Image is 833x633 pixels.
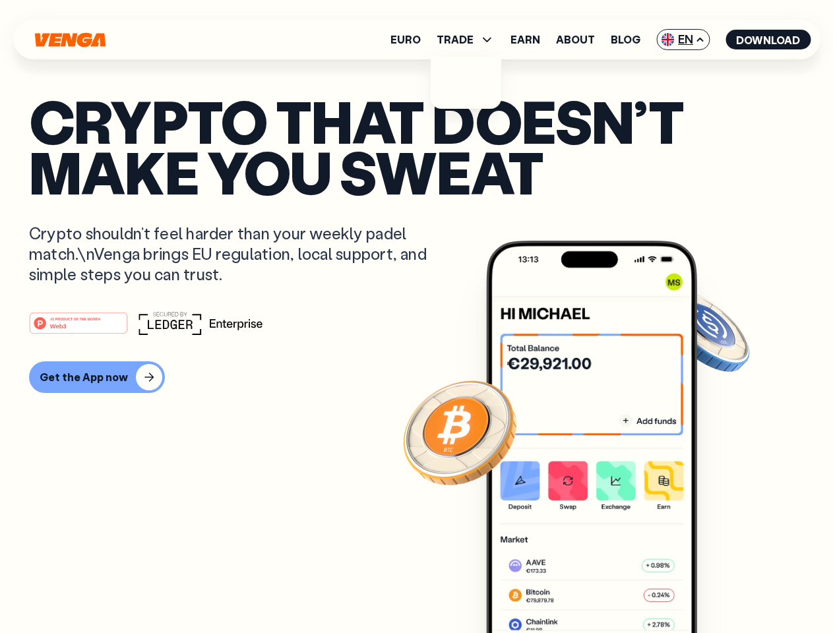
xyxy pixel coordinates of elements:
[611,34,640,45] a: Blog
[437,34,474,45] span: TRADE
[29,320,128,337] a: #1 PRODUCT OF THE MONTHWeb3
[390,34,421,45] a: Euro
[510,34,540,45] a: Earn
[29,361,804,393] a: Get the App now
[661,33,674,46] img: flag-uk
[29,223,446,285] p: Crypto shouldn’t feel harder than your weekly padel match.\nVenga brings EU regulation, local sup...
[33,32,107,47] svg: Home
[556,34,595,45] a: About
[29,96,804,196] p: Crypto that doesn’t make you sweat
[40,371,128,384] div: Get the App now
[437,32,495,47] span: TRADE
[400,373,519,491] img: Bitcoin
[725,30,811,49] button: Download
[658,284,753,378] img: USDC coin
[29,361,165,393] button: Get the App now
[50,316,100,320] tspan: #1 PRODUCT OF THE MONTH
[50,322,67,329] tspan: Web3
[656,29,710,50] span: EN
